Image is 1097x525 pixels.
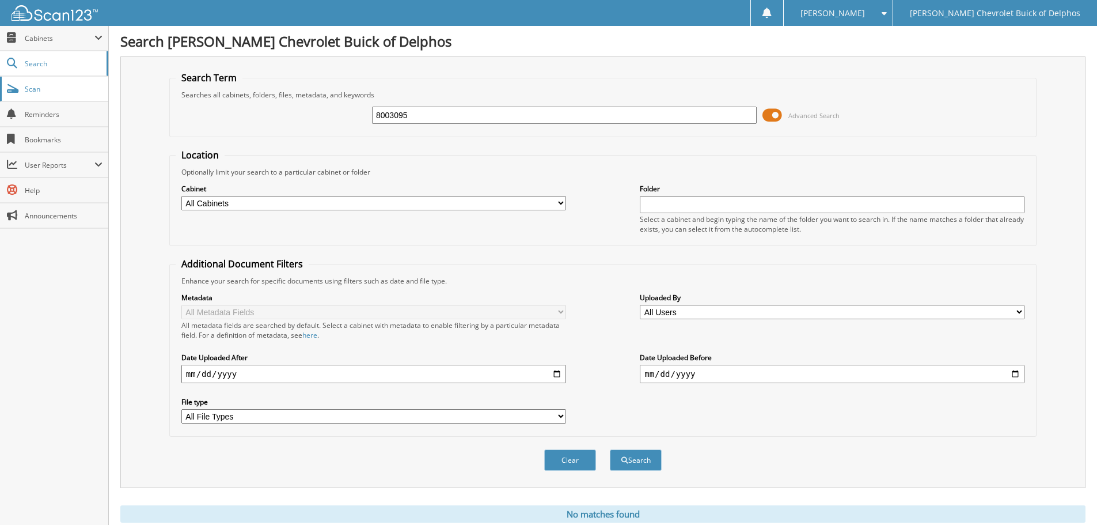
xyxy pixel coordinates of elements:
input: start [181,365,566,383]
label: File type [181,397,566,407]
label: Cabinet [181,184,566,194]
label: Uploaded By [640,293,1024,303]
span: Help [25,186,103,195]
div: Select a cabinet and begin typing the name of the folder you want to search in. If the name match... [640,214,1024,234]
div: Searches all cabinets, folders, files, metadata, and keywords [176,90,1030,100]
button: Search [610,450,662,471]
legend: Search Term [176,71,242,84]
span: Advanced Search [788,111,840,120]
span: Bookmarks [25,135,103,145]
span: [PERSON_NAME] [800,10,865,17]
div: Enhance your search for specific documents using filters such as date and file type. [176,276,1030,286]
legend: Additional Document Filters [176,258,309,270]
span: [PERSON_NAME] Chevrolet Buick of Delphos [910,10,1080,17]
span: Search [25,59,101,69]
h1: Search [PERSON_NAME] Chevrolet Buick of Delphos [120,32,1085,51]
input: end [640,365,1024,383]
label: Folder [640,184,1024,194]
div: All metadata fields are searched by default. Select a cabinet with metadata to enable filtering b... [181,320,566,340]
label: Date Uploaded After [181,353,566,362]
span: Announcements [25,211,103,221]
label: Date Uploaded Before [640,353,1024,362]
legend: Location [176,149,225,161]
span: Cabinets [25,33,94,43]
div: Optionally limit your search to a particular cabinet or folder [176,167,1030,177]
iframe: Chat Widget [1039,470,1097,525]
div: No matches found [120,505,1085,523]
label: Metadata [181,293,566,303]
span: Reminders [25,109,103,119]
img: scan123-logo-white.svg [12,5,98,21]
button: Clear [544,450,596,471]
a: here [302,330,317,340]
span: User Reports [25,160,94,170]
span: Scan [25,84,103,94]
